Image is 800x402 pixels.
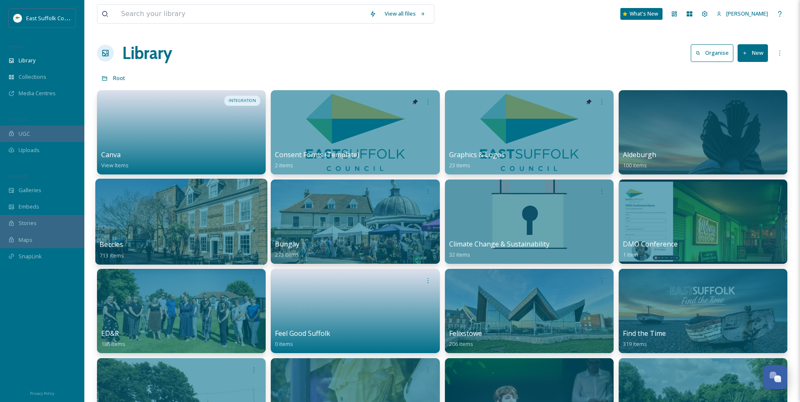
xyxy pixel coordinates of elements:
span: Beccles [100,240,123,249]
span: Climate Change & Sustainability [449,239,549,249]
span: Root [113,74,125,82]
a: Library [122,40,172,66]
a: Aldeburgh100 items [623,151,656,169]
span: 0 items [275,340,293,348]
span: Canva [101,150,121,159]
span: Maps [19,236,32,244]
span: 100 items [623,161,647,169]
span: View Items [101,161,129,169]
a: Graphics & Logos23 items [449,151,505,169]
span: Uploads [19,146,40,154]
a: INTEGRATIONCanvaView Items [97,90,266,174]
a: Root [113,73,125,83]
span: Find the Time [623,329,666,338]
a: [PERSON_NAME] [712,5,772,22]
span: 1 item [623,251,638,258]
button: Organise [691,44,733,62]
a: ED&R186 items [101,330,125,348]
span: Library [19,56,35,64]
a: View all files [380,5,430,22]
a: Organise [691,44,738,62]
span: Stories [19,219,37,227]
span: UGC [19,130,30,138]
span: East Suffolk Council [26,14,76,22]
a: Beccles713 items [100,241,124,259]
span: Embeds [19,203,39,211]
a: Felixstowe206 items [449,330,482,348]
span: Privacy Policy [30,391,54,396]
a: Privacy Policy [30,388,54,398]
a: DMO Conference1 item [623,240,678,258]
span: Galleries [19,186,41,194]
a: Find the Time319 items [623,330,666,348]
span: Aldeburgh [623,150,656,159]
span: DMO Conference [623,239,678,249]
span: Graphics & Logos [449,150,505,159]
span: 23 items [449,161,470,169]
span: ED&R [101,329,119,338]
input: Search your library [117,5,365,23]
span: Collections [19,73,46,81]
span: 319 items [623,340,647,348]
button: Open Chat [763,365,787,389]
span: Consent Forms (Template) [275,150,359,159]
a: What's New [620,8,663,20]
span: Bungay [275,239,299,249]
img: ESC%20Logo.png [13,14,22,22]
span: Feel Good Suffolk [275,329,330,338]
span: 206 items [449,340,473,348]
a: Feel Good Suffolk0 items [275,330,330,348]
span: SnapLink [19,252,42,260]
span: INTEGRATION [229,98,256,104]
span: COLLECT [8,117,27,123]
a: Consent Forms (Template)2 items [275,151,359,169]
span: WIDGETS [8,173,28,180]
span: Media Centres [19,89,56,97]
span: 32 items [449,251,470,258]
a: Bungay273 items [275,240,299,258]
span: Felixstowe [449,329,482,338]
span: MEDIA [8,43,23,50]
span: 2 items [275,161,293,169]
span: [PERSON_NAME] [726,10,768,17]
span: 273 items [275,251,299,258]
span: 713 items [100,251,124,259]
button: New [738,44,768,62]
a: Climate Change & Sustainability32 items [449,240,549,258]
span: 186 items [101,340,125,348]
